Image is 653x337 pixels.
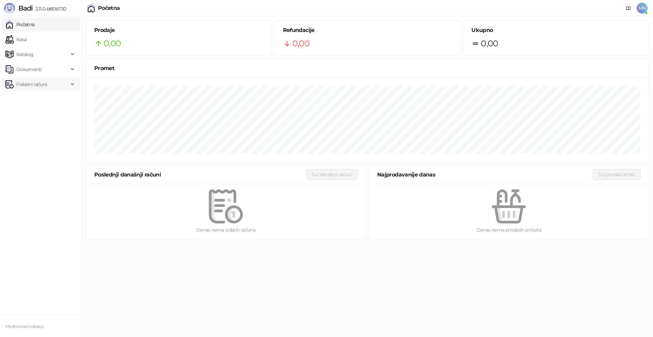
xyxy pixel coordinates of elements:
span: Katalog [16,48,34,61]
div: Početna [98,5,120,11]
small: Mediteraneo holidays [5,324,44,329]
span: Dokumenti [16,63,41,76]
div: Danas nema izdatih računa [97,226,355,234]
span: 0,00 [481,37,498,50]
h5: Refundacije [283,26,452,34]
img: Logo [4,3,15,14]
h5: Prodaje [94,26,263,34]
span: 3.11.0-b80b730 [33,6,66,12]
div: Promet [94,64,640,72]
span: 0,00 [292,37,309,50]
div: Najprodavanije danas [377,170,593,179]
div: Poslednji današnji računi [94,170,306,179]
span: Fiskalni računi [16,78,47,91]
a: Dokumentacija [623,3,634,14]
span: MH [637,3,648,14]
h5: Ukupno [471,26,640,34]
button: Svi današnji računi [306,169,357,180]
div: Danas nema prodatih artikala [380,226,638,234]
a: Kasa [5,33,27,46]
button: Svi prodati artikli [593,169,640,180]
span: 0,00 [104,37,121,50]
a: Početna [5,18,35,31]
span: Badi [18,4,33,12]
